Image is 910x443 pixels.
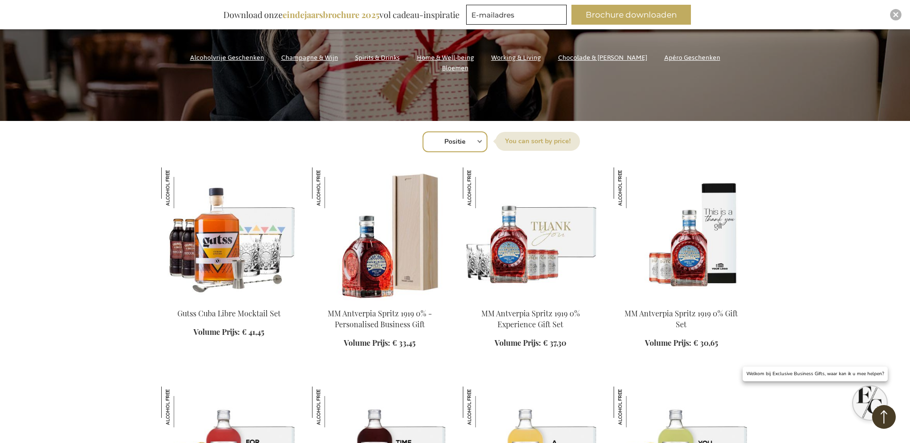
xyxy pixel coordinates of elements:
a: Champagne & Wijn [281,51,338,64]
a: Volume Prijs: € 30,65 [645,338,718,349]
div: Close [890,9,901,20]
a: MM Antverpia Spritz 1919 0% Gift Set [625,308,738,329]
img: MM Antverpia Spritz 1919 0% - Personalised Business Gift [312,167,353,208]
b: eindejaarsbrochure 2025 [283,9,379,20]
form: marketing offers and promotions [466,5,570,28]
img: The Mocktail Club Berry Bash Geschenkset [312,387,353,427]
img: The Mocktail Club Ginger Gem Geschenkset [463,387,504,427]
a: MM Antverpia Spritz 1919 0% Experience Gift Set MM Antverpia Spritz 1919 0% Experience Gift Set [463,296,598,305]
div: Download onze vol cadeau-inspiratie [219,5,464,25]
label: Sorteer op [496,132,580,151]
span: € 37,30 [543,338,566,348]
span: € 33,45 [392,338,415,348]
a: Gutss Cuba Libre Mocktail Set [177,308,281,318]
img: MM Antverpia Spritz 1919 0% Gift Set [614,167,749,300]
a: Volume Prijs: € 41,45 [193,327,264,338]
a: Working & Living [491,51,541,64]
img: The Mocktail Club Basil Breeze Geschenkset [614,387,654,427]
a: Gutss Cuba Libre Mocktail Set Gutss Cuba Libre Mocktail Set [161,296,297,305]
span: Volume Prijs: [645,338,691,348]
img: MM Antverpia Spritz 1919 0% Gift Set [614,167,654,208]
img: MM Antverpia Spritz 1919 0% Experience Gift Set [463,167,504,208]
span: Volume Prijs: [495,338,541,348]
a: Home & Well-being [417,51,474,64]
span: € 30,65 [693,338,718,348]
input: E-mailadres [466,5,567,25]
img: Gutss Cuba Libre Mocktail Set [161,167,297,300]
button: Brochure downloaden [571,5,691,25]
a: MM Antverpia Spritz 1919 0% - Personalised Business Gift MM Antverpia Spritz 1919 0% - Personalis... [312,296,448,305]
a: Volume Prijs: € 33,45 [344,338,415,349]
span: Volume Prijs: [193,327,240,337]
a: Spirits & Drinks [355,51,400,64]
img: MM Antverpia Spritz 1919 0% Experience Gift Set [463,167,598,300]
a: MM Antverpia Spritz 1919 0% Experience Gift Set [481,308,580,329]
a: Bloemen [442,62,469,74]
a: Volume Prijs: € 37,30 [495,338,566,349]
img: The Mocktail Club Grapefruit Grace Geschenkset [161,387,202,427]
a: Alcoholvrije Geschenken [190,51,264,64]
a: MM Antverpia Spritz 1919 0% Gift Set MM Antverpia Spritz 1919 0% Gift Set [614,296,749,305]
a: Apéro Geschenken [664,51,720,64]
img: Gutss Cuba Libre Mocktail Set [161,167,202,208]
span: Volume Prijs: [344,338,390,348]
a: Chocolade & [PERSON_NAME] [558,51,647,64]
span: € 41,45 [242,327,264,337]
img: MM Antverpia Spritz 1919 0% - Personalised Business Gift [312,167,448,300]
a: MM Antverpia Spritz 1919 0% - Personalised Business Gift [328,308,432,329]
img: Close [893,12,899,18]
